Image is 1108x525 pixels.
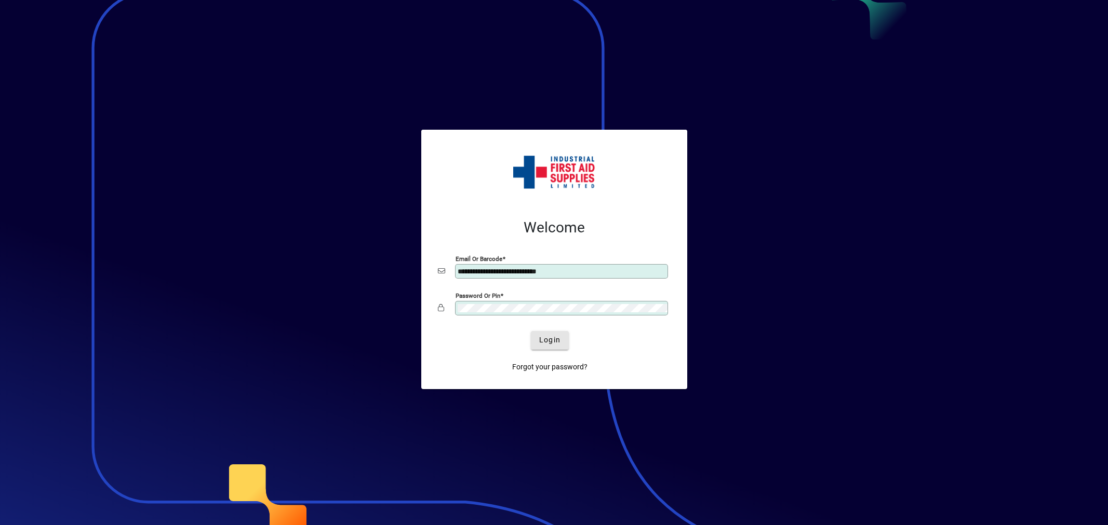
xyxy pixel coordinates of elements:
mat-label: Password or Pin [456,292,500,299]
mat-label: Email or Barcode [456,255,502,262]
button: Login [531,331,569,350]
span: Forgot your password? [512,362,588,372]
a: Forgot your password? [508,358,592,377]
span: Login [539,335,560,346]
h2: Welcome [438,219,671,237]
